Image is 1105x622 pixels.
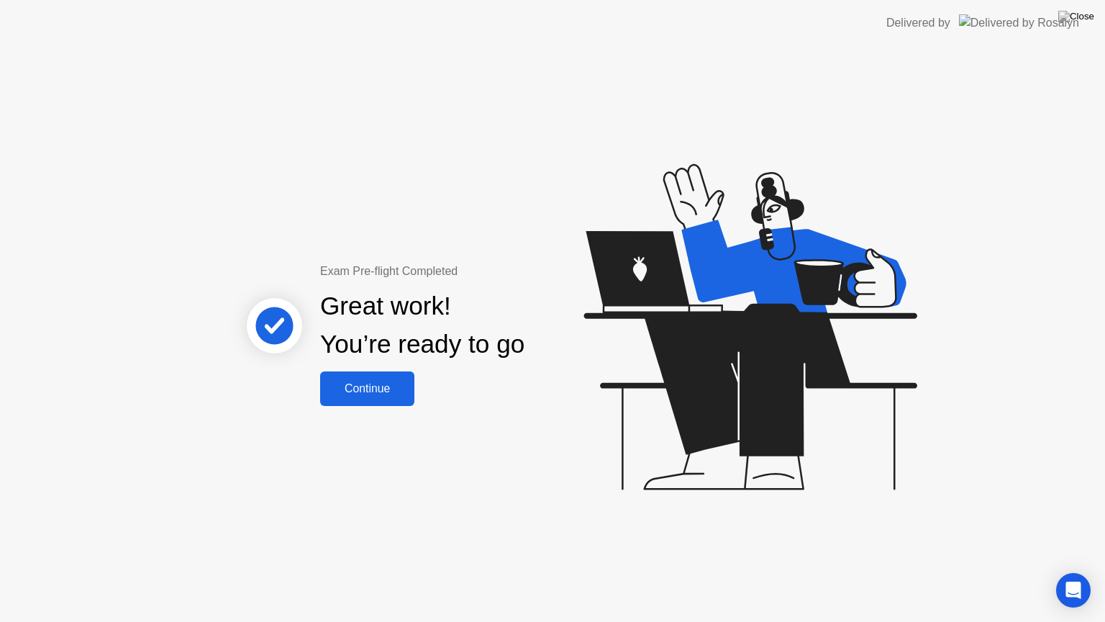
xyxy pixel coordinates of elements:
[320,371,414,406] button: Continue
[320,287,524,364] div: Great work! You’re ready to go
[320,263,617,280] div: Exam Pre-flight Completed
[324,382,410,395] div: Continue
[959,14,1079,31] img: Delivered by Rosalyn
[886,14,950,32] div: Delivered by
[1058,11,1094,22] img: Close
[1056,573,1091,608] div: Open Intercom Messenger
